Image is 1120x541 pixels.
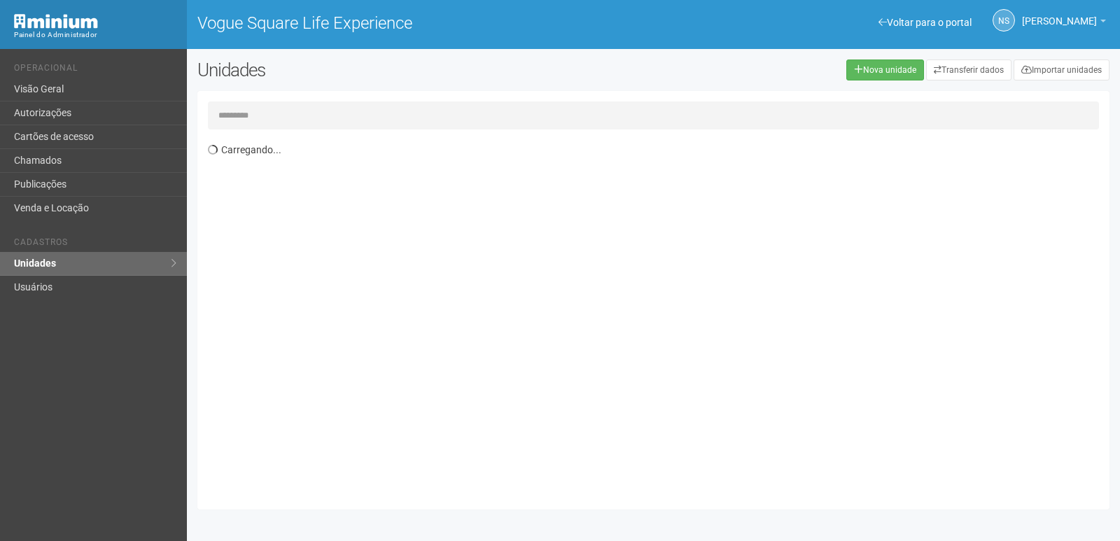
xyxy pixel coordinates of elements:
[14,63,176,78] li: Operacional
[1022,2,1097,27] span: Nicolle Silva
[846,59,924,80] a: Nova unidade
[14,237,176,252] li: Cadastros
[1022,17,1106,29] a: [PERSON_NAME]
[993,9,1015,31] a: NS
[197,59,566,80] h2: Unidades
[878,17,972,28] a: Voltar para o portal
[1014,59,1109,80] a: Importar unidades
[926,59,1011,80] a: Transferir dados
[14,14,98,29] img: Minium
[197,14,643,32] h1: Vogue Square Life Experience
[14,29,176,41] div: Painel do Administrador
[208,136,1109,499] div: Carregando...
